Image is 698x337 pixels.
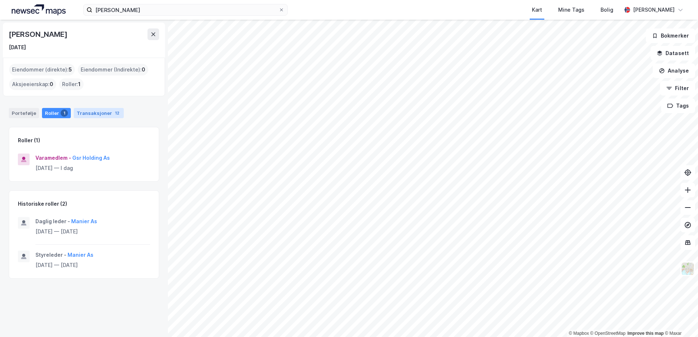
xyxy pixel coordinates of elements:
[646,28,695,43] button: Bokmerker
[660,81,695,96] button: Filter
[661,98,695,113] button: Tags
[78,80,81,89] span: 1
[661,302,698,337] div: Kontrollprogram for chat
[9,108,39,118] div: Portefølje
[653,63,695,78] button: Analyse
[9,28,69,40] div: [PERSON_NAME]
[569,331,589,336] a: Mapbox
[59,78,84,90] div: Roller :
[661,302,698,337] iframe: Chat Widget
[18,200,67,208] div: Historiske roller (2)
[142,65,145,74] span: 0
[35,164,150,173] div: [DATE] — I dag
[74,108,124,118] div: Transaksjoner
[114,109,121,117] div: 12
[633,5,675,14] div: [PERSON_NAME]
[61,109,68,117] div: 1
[628,331,664,336] a: Improve this map
[601,5,613,14] div: Bolig
[9,43,26,52] div: [DATE]
[651,46,695,61] button: Datasett
[50,80,53,89] span: 0
[9,78,56,90] div: Aksjeeierskap :
[69,65,72,74] span: 5
[532,5,542,14] div: Kart
[92,4,279,15] input: Søk på adresse, matrikkel, gårdeiere, leietakere eller personer
[681,262,695,276] img: Z
[590,331,626,336] a: OpenStreetMap
[18,136,40,145] div: Roller (1)
[35,261,150,270] div: [DATE] — [DATE]
[12,4,66,15] img: logo.a4113a55bc3d86da70a041830d287a7e.svg
[558,5,584,14] div: Mine Tags
[78,64,148,75] div: Eiendommer (Indirekte) :
[42,108,71,118] div: Roller
[9,64,75,75] div: Eiendommer (direkte) :
[35,227,150,236] div: [DATE] — [DATE]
